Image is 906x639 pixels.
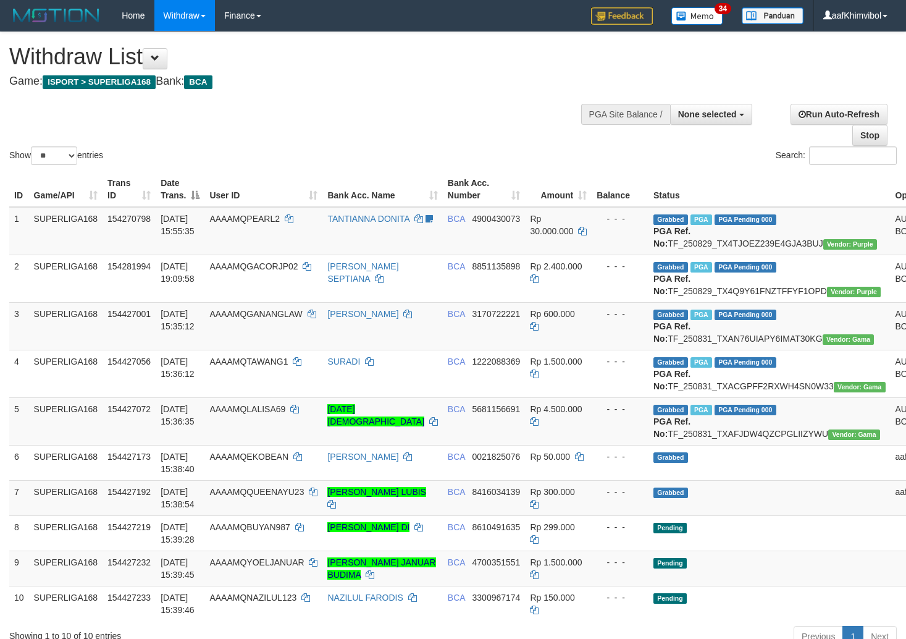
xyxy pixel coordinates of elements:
[9,44,592,69] h1: Withdraw List
[156,172,204,207] th: Date Trans.: activate to sort column descending
[530,452,570,462] span: Rp 50.000
[209,214,280,224] span: AAAAMQPEARL2
[834,382,886,392] span: Vendor URL: https://trx31.1velocity.biz
[597,355,644,368] div: - - -
[327,522,409,532] a: [PERSON_NAME] DI
[322,172,442,207] th: Bank Acc. Name: activate to sort column ascending
[597,403,644,415] div: - - -
[648,397,891,445] td: TF_250831_TXAFJDW4QZCPGLIIZYWU
[791,104,887,125] a: Run Auto-Refresh
[448,487,465,497] span: BCA
[107,452,151,462] span: 154427173
[823,334,875,345] span: Vendor URL: https://trx31.1velocity.biz
[209,522,290,532] span: AAAAMQBUYAN987
[530,214,573,236] span: Rp 30.000.000
[161,309,195,331] span: [DATE] 15:35:12
[828,430,880,440] span: Vendor URL: https://trx31.1velocity.biz
[161,357,195,379] span: [DATE] 15:36:12
[852,125,887,146] a: Stop
[448,309,465,319] span: BCA
[472,404,521,414] span: Copy 5681156691 to clipboard
[29,255,103,302] td: SUPERLIGA168
[581,104,670,125] div: PGA Site Balance /
[29,302,103,350] td: SUPERLIGA168
[107,487,151,497] span: 154427192
[472,522,521,532] span: Copy 8610491635 to clipboard
[161,522,195,544] span: [DATE] 15:39:28
[597,451,644,463] div: - - -
[472,593,521,603] span: Copy 3300967174 to clipboard
[107,214,151,224] span: 154270798
[653,262,688,273] span: Grabbed
[648,207,891,255] td: TF_250829_TX4TJOEZ239E4GJA3BUJ
[597,308,644,320] div: - - -
[29,586,103,621] td: SUPERLIGA168
[448,522,465,532] span: BCA
[327,357,360,366] a: SURADI
[597,213,644,225] div: - - -
[597,486,644,498] div: - - -
[29,515,103,551] td: SUPERLIGA168
[29,172,103,207] th: Game/API: activate to sort column ascending
[472,214,521,224] span: Copy 4900430073 to clipboard
[107,522,151,532] span: 154427219
[690,262,712,273] span: Marked by aafnonsreyleab
[653,226,690,248] b: PGA Ref. No:
[9,551,29,586] td: 9
[161,557,195,580] span: [DATE] 15:39:45
[9,480,29,515] td: 7
[209,452,288,462] span: AAAAMQEKOBEAN
[530,522,574,532] span: Rp 299.000
[648,255,891,302] td: TF_250829_TX4Q9Y61FNZTFFYF1OPD
[653,274,690,296] b: PGA Ref. No:
[530,261,582,271] span: Rp 2.400.000
[653,558,687,569] span: Pending
[107,261,151,271] span: 154281994
[715,214,776,225] span: PGA Pending
[327,404,424,426] a: [DATE][DEMOGRAPHIC_DATA]
[448,593,465,603] span: BCA
[209,593,296,603] span: AAAAMQNAZILUL123
[9,350,29,397] td: 4
[690,214,712,225] span: Marked by aafmaleo
[9,172,29,207] th: ID
[448,261,465,271] span: BCA
[597,556,644,569] div: - - -
[715,262,776,273] span: PGA Pending
[9,302,29,350] td: 3
[161,404,195,426] span: [DATE] 15:36:35
[448,452,465,462] span: BCA
[715,3,731,14] span: 34
[670,104,752,125] button: None selected
[107,404,151,414] span: 154427072
[9,515,29,551] td: 8
[161,487,195,509] span: [DATE] 15:38:54
[161,452,195,474] span: [DATE] 15:38:40
[327,309,398,319] a: [PERSON_NAME]
[653,488,688,498] span: Grabbed
[29,397,103,445] td: SUPERLIGA168
[715,310,776,320] span: PGA Pending
[448,557,465,567] span: BCA
[472,452,521,462] span: Copy 0021825076 to clipboard
[209,309,302,319] span: AAAAMQGANANGLAW
[107,309,151,319] span: 154427001
[209,261,298,271] span: AAAAMQGACORJP02
[107,593,151,603] span: 154427233
[597,260,644,273] div: - - -
[653,417,690,439] b: PGA Ref. No:
[9,146,103,165] label: Show entries
[29,207,103,255] td: SUPERLIGA168
[653,523,687,533] span: Pending
[823,239,877,250] span: Vendor URL: https://trx4.1velocity.biz
[653,593,687,604] span: Pending
[653,357,688,368] span: Grabbed
[648,302,891,350] td: TF_250831_TXAN76UIAPY6IMAT30KG
[472,261,521,271] span: Copy 8851135898 to clipboard
[530,557,582,567] span: Rp 1.500.000
[31,146,77,165] select: Showentries
[29,350,103,397] td: SUPERLIGA168
[327,452,398,462] a: [PERSON_NAME]
[327,487,426,497] a: [PERSON_NAME] LUBIS
[742,7,803,24] img: panduan.png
